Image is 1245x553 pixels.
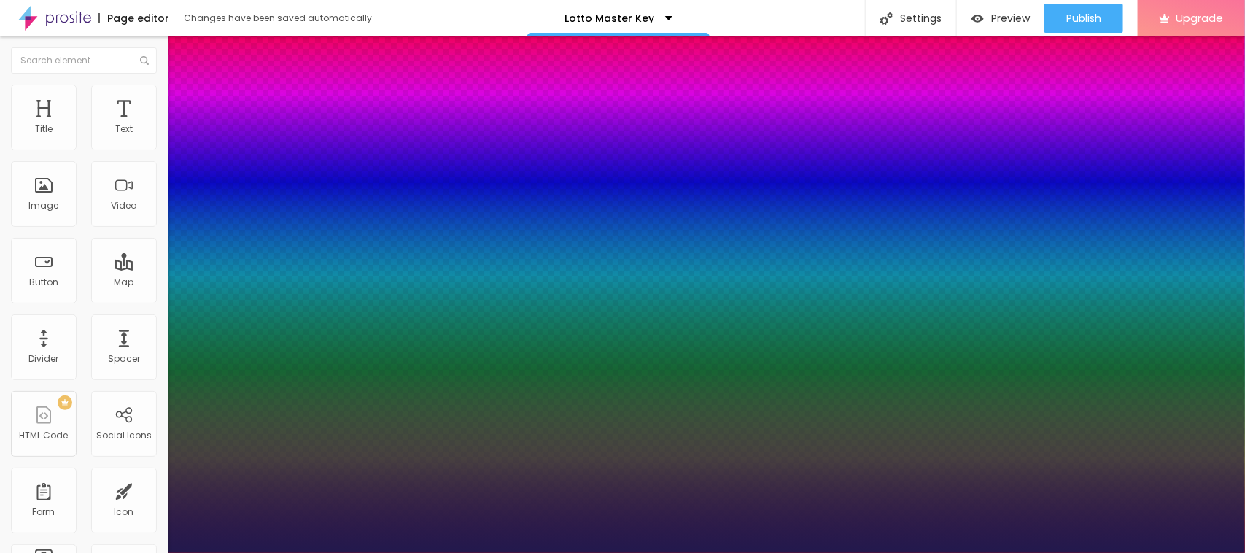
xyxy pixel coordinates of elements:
span: Preview [991,12,1030,24]
div: Divider [29,354,59,364]
div: Social Icons [96,430,152,441]
div: Spacer [108,354,140,364]
button: Preview [957,4,1044,33]
img: Icone [880,12,893,25]
div: Image [29,201,59,211]
div: Title [35,124,53,134]
div: Icon [115,507,134,517]
span: Publish [1066,12,1101,24]
div: HTML Code [20,430,69,441]
div: Form [33,507,55,517]
div: Page editor [98,13,169,23]
img: view-1.svg [971,12,984,25]
div: Button [29,277,58,287]
img: Icone [140,56,149,65]
input: Search element [11,47,157,74]
div: Video [112,201,137,211]
div: Map [115,277,134,287]
span: Upgrade [1176,12,1223,24]
div: Text [115,124,133,134]
div: Changes have been saved automatically [184,14,372,23]
p: Lotto Master Key [565,13,654,23]
button: Publish [1044,4,1123,33]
